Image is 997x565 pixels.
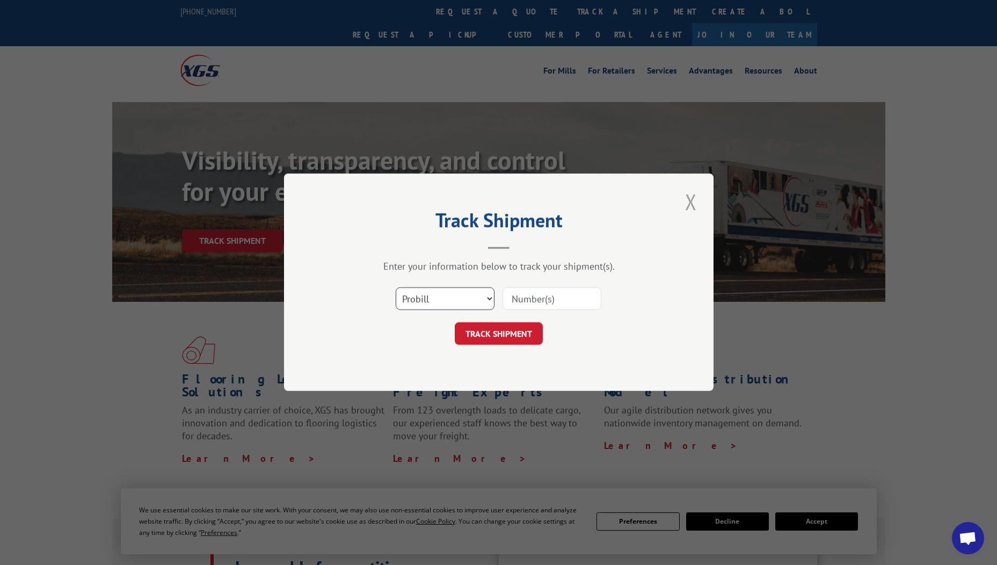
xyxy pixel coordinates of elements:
input: Number(s) [503,288,601,310]
button: TRACK SHIPMENT [455,323,543,345]
button: Close modal [682,187,700,216]
a: Open chat [952,522,984,554]
div: Enter your information below to track your shipment(s). [338,260,660,273]
h2: Track Shipment [338,213,660,233]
